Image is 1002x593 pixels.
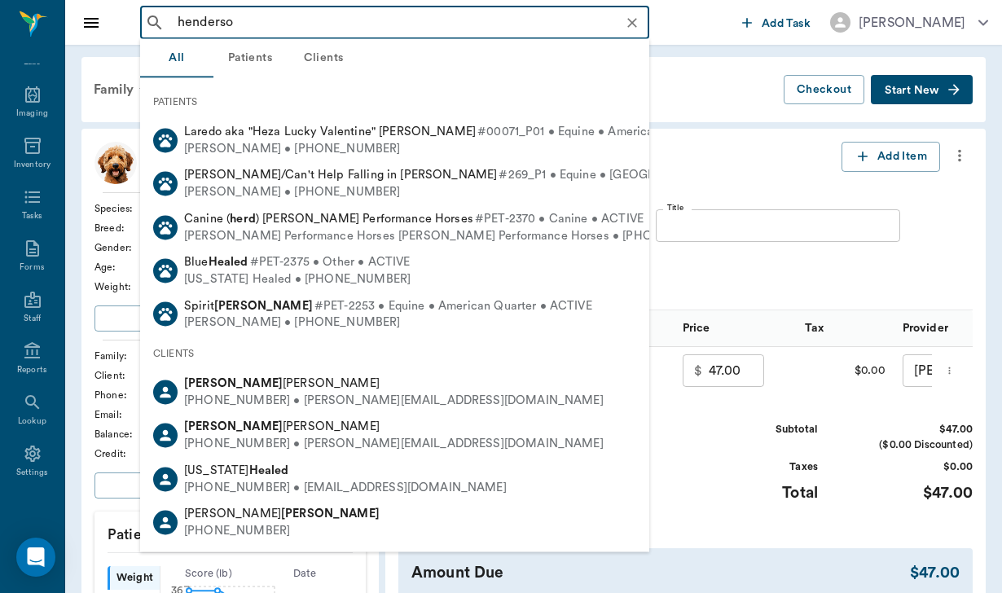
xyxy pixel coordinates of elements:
div: $47.00 [910,561,960,585]
input: 0.00 [709,354,764,387]
div: Age : [94,260,162,275]
div: PATIENTS [140,85,649,119]
button: Start New [871,75,973,105]
button: Add Item [842,142,940,172]
div: Staff [24,313,41,325]
button: Add client Special Care Note [94,472,366,499]
div: Provider [903,305,948,351]
div: Price [683,305,710,351]
button: Add patient Special Care Note [94,305,366,332]
p: Patient Vitals [94,512,366,552]
div: [US_STATE] Healed • [PHONE_NUMBER] [184,270,411,288]
button: more [940,357,959,384]
div: [PERSON_NAME] [859,13,965,33]
b: [PERSON_NAME] [184,420,283,433]
div: Family : [94,349,162,363]
span: [PERSON_NAME] [184,551,311,563]
div: Inventory [14,159,51,171]
div: Amount Due [411,561,910,585]
div: [PERSON_NAME] Performance Horses [PERSON_NAME] Performance Horses • [PHONE_NUMBER] [184,227,728,244]
b: [PERSON_NAME] [214,299,313,311]
div: Gender : [94,240,162,255]
div: Credit : [94,446,162,461]
span: #PET-2253 • Equine • American Quarter • ACTIVE [314,297,592,314]
div: Weight [108,566,160,590]
div: Email : [94,407,162,422]
span: [PERSON_NAME] [184,377,380,389]
button: Patients [213,39,287,78]
div: Price [675,310,797,346]
div: Date [257,566,353,582]
b: Healed [249,463,289,476]
div: Phone : [94,388,162,402]
div: Taxes [696,459,818,475]
div: Subtotal [696,422,818,437]
button: Clear [621,11,644,34]
button: All [140,39,213,78]
div: Family [84,70,163,109]
div: [PHONE_NUMBER] • [EMAIL_ADDRESS][DOMAIN_NAME] [184,479,507,496]
div: Settings [16,467,49,479]
div: [PERSON_NAME] • [PHONE_NUMBER] [184,184,789,201]
b: [PERSON_NAME] [184,377,283,389]
div: Tax [805,305,824,351]
div: [PERSON_NAME] • [PHONE_NUMBER] [184,140,784,157]
div: $47.00 [850,422,973,437]
div: $47.00 [850,481,973,505]
div: Tasks [22,210,42,222]
span: Canine ( ) [PERSON_NAME] Performance Horses [184,212,473,224]
span: Spirit [184,299,313,311]
span: [US_STATE] [184,463,288,476]
span: #PET-2375 • Other • ACTIVE [250,254,411,271]
b: Healed [209,256,248,268]
span: Laredo aka "Heza Lucky Valentine" [PERSON_NAME] [184,125,476,138]
input: Search [171,11,644,34]
div: Balance : [94,427,162,441]
div: Client : [94,368,162,383]
div: Open Intercom Messenger [16,538,55,577]
div: $0.00 [850,459,973,475]
div: [PHONE_NUMBER] • [PERSON_NAME][EMAIL_ADDRESS][DOMAIN_NAME] [184,436,604,453]
div: [PHONE_NUMBER] [184,522,380,539]
div: Species : [94,201,162,216]
b: [PERSON_NAME] [281,507,380,520]
b: herd [230,212,256,224]
div: Lookup [18,415,46,428]
span: #PET-2370 • Canine • ACTIVE [475,210,644,227]
b: Helm [281,551,311,563]
span: Blue [184,256,248,268]
div: Total [696,481,818,505]
button: more [947,142,973,169]
div: Breed : [94,221,162,235]
span: [PERSON_NAME]/Can't Help Falling in [PERSON_NAME] [184,169,497,181]
div: [PERSON_NAME] • [PHONE_NUMBER] [184,314,592,332]
p: $ [694,361,702,380]
button: [PERSON_NAME] [817,7,1001,37]
button: Add Task [736,7,817,37]
div: $0.00 [797,347,894,396]
div: Reports [17,364,47,376]
div: Score ( lb ) [160,566,257,582]
button: Checkout [784,75,864,105]
span: [PERSON_NAME] [184,507,380,520]
button: Close drawer [75,7,108,39]
div: CLIENTS [140,336,649,371]
span: #00071_P01 • Equine • American Paint Horse • ACTIVE [477,124,784,141]
button: Clients [287,39,360,78]
div: Imaging [16,108,48,120]
div: ($0.00 Discounted) [850,437,973,453]
span: #269_P1 • Equine • [GEOGRAPHIC_DATA] • ACTIVE [499,167,789,184]
span: [PERSON_NAME] [184,420,380,433]
label: Title [667,202,683,213]
div: Tax [797,310,894,346]
div: Weight : [94,279,162,294]
div: [PHONE_NUMBER] • [PERSON_NAME][EMAIL_ADDRESS][DOMAIN_NAME] [184,392,604,409]
div: Forms [20,261,44,274]
img: Profile Image [94,142,137,184]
